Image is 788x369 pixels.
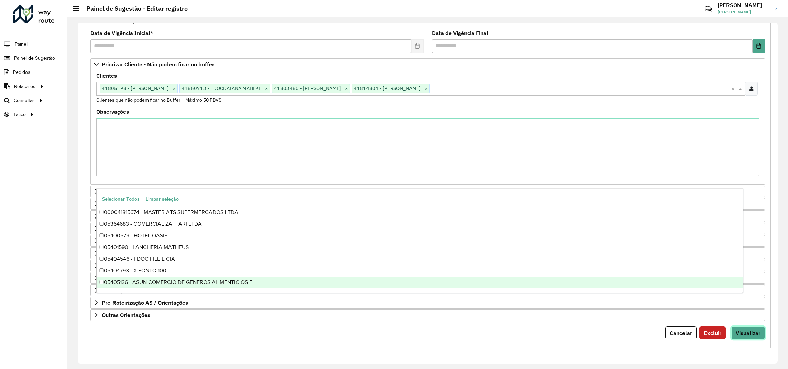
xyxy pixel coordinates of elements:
span: Pedidos [13,69,30,76]
label: Data de Vigência Final [432,29,488,37]
a: Cliente para Multi-CDD/Internalização [90,210,765,222]
div: 05404793 - X PONTO 100 [97,265,743,277]
small: Clientes que não podem ficar no Buffer – Máximo 50 PDVS [96,97,221,103]
div: 000041815674 - MASTER ATS SUPERMERCADOS LTDA [97,206,743,218]
div: 05405955 - COMERCIAL FLEX [97,288,743,300]
a: Restrições Spot: Forma de Pagamento e Perfil de Descarga/Entrega [90,260,765,271]
a: Cliente Retira [90,223,765,234]
a: Cliente para Recarga [90,198,765,210]
button: Limpar seleção [143,194,182,204]
button: Cancelar [665,326,697,339]
a: Pre-Roteirização AS / Orientações [90,297,765,309]
span: 41814804 - [PERSON_NAME] [352,84,423,92]
div: 05364683 - COMERCIAL ZAFFARI LTDA [97,218,743,230]
span: × [171,85,177,93]
span: 41860713 - FDOCDAIANA MAHLKE [180,84,263,92]
span: Excluir [704,329,721,336]
label: Data de Vigência Inicial [90,29,153,37]
span: × [263,85,270,93]
span: Painel de Sugestão [14,55,55,62]
span: Consultas [14,97,35,104]
a: Mapas Sugeridos: Placa-Cliente [90,235,765,247]
span: [PERSON_NAME] [718,9,769,15]
button: Choose Date [753,39,765,53]
a: Rota Noturna/Vespertina [90,272,765,284]
span: Painel [15,41,28,48]
span: Cancelar [670,329,692,336]
a: Priorizar Cliente - Não podem ficar no buffer [90,58,765,70]
button: Visualizar [731,326,765,339]
span: × [343,85,350,93]
span: Pre-Roteirização AS / Orientações [102,300,188,305]
span: Tático [13,111,26,118]
span: Outras Orientações [102,312,150,318]
button: Selecionar Todos [99,194,143,204]
span: Visualizar [736,329,760,336]
a: Outras Orientações [90,309,765,321]
a: Contato Rápido [701,1,716,16]
div: 05400579 - HOTEL OASIS [97,230,743,242]
div: 05405136 - ASUN COMERCIO DE GENEROS ALIMENTICIOS EI [97,277,743,288]
button: Excluir [699,326,726,339]
span: Priorizar Cliente - Não podem ficar no buffer [102,61,214,67]
span: 41803480 - [PERSON_NAME] [272,84,343,92]
label: Observações [96,108,129,116]
span: × [423,85,429,93]
span: 41805198 - [PERSON_NAME] [100,84,171,92]
ng-dropdown-panel: Options list [96,188,743,293]
h2: Painel de Sugestão - Editar registro [79,5,188,12]
h3: [PERSON_NAME] [718,2,769,9]
span: Relatórios [14,83,35,90]
div: Priorizar Cliente - Não podem ficar no buffer [90,70,765,185]
span: Clear all [731,85,737,93]
a: Preservar Cliente - Devem ficar no buffer, não roteirizar [90,186,765,197]
a: Orientações Rota Vespertina Janela de horário extraordinária [90,284,765,296]
label: Clientes [96,71,117,80]
div: 05404546 - FDOC FILE E CIA [97,253,743,265]
div: 05401590 - LANCHERIA MATHEUS [97,242,743,253]
a: Restrições FF: ACT [90,247,765,259]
